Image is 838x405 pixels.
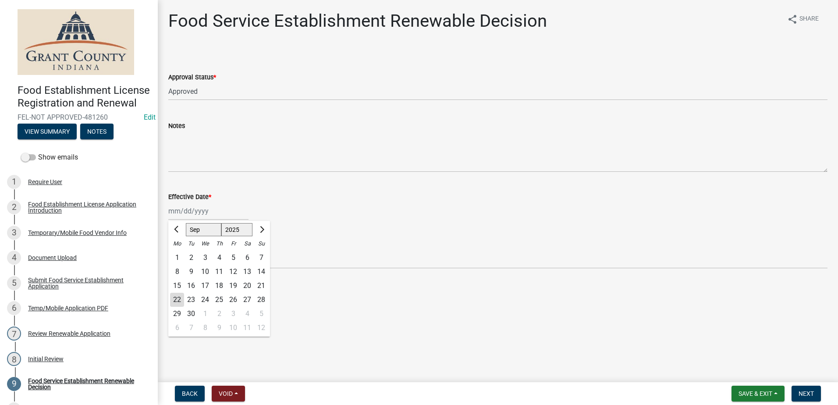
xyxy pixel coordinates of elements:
[212,307,226,321] div: 2
[7,377,21,391] div: 9
[184,265,198,279] div: 9
[226,293,240,307] div: 26
[168,75,216,81] label: Approval Status
[226,307,240,321] div: Friday, October 3, 2025
[184,279,198,293] div: Tuesday, September 16, 2025
[28,255,77,261] div: Document Upload
[18,124,77,139] button: View Summary
[168,202,249,220] input: mm/dd/yyyy
[212,307,226,321] div: Thursday, October 2, 2025
[168,194,211,200] label: Effective Date
[184,237,198,251] div: Tu
[212,386,245,401] button: Void
[212,293,226,307] div: Thursday, September 25, 2025
[212,265,226,279] div: Thursday, September 11, 2025
[28,356,64,362] div: Initial Review
[198,321,212,335] div: 8
[186,223,221,236] select: Select month
[7,276,21,290] div: 5
[198,279,212,293] div: Wednesday, September 17, 2025
[254,237,268,251] div: Su
[184,251,198,265] div: 2
[168,11,547,32] h1: Food Service Establishment Renewable Decision
[184,321,198,335] div: 7
[7,352,21,366] div: 8
[184,307,198,321] div: 30
[792,386,821,401] button: Next
[212,293,226,307] div: 25
[226,293,240,307] div: Friday, September 26, 2025
[198,293,212,307] div: Wednesday, September 24, 2025
[226,265,240,279] div: 12
[254,307,268,321] div: 5
[170,237,184,251] div: Mo
[198,251,212,265] div: Wednesday, September 3, 2025
[240,279,254,293] div: 20
[198,265,212,279] div: 10
[240,293,254,307] div: Saturday, September 27, 2025
[172,223,182,237] button: Previous month
[28,179,62,185] div: Require User
[28,378,144,390] div: Food Service Establishment Renewable Decision
[212,321,226,335] div: Thursday, October 9, 2025
[170,307,184,321] div: 29
[184,265,198,279] div: Tuesday, September 9, 2025
[184,293,198,307] div: Tuesday, September 23, 2025
[254,251,268,265] div: 7
[80,128,114,135] wm-modal-confirm: Notes
[254,307,268,321] div: Sunday, October 5, 2025
[28,330,110,337] div: Review Renewable Application
[184,279,198,293] div: 16
[170,307,184,321] div: Monday, September 29, 2025
[219,390,233,397] span: Void
[170,251,184,265] div: Monday, September 1, 2025
[254,321,268,335] div: 12
[240,237,254,251] div: Sa
[198,251,212,265] div: 3
[240,265,254,279] div: Saturday, September 13, 2025
[198,279,212,293] div: 17
[212,279,226,293] div: 18
[240,265,254,279] div: 13
[198,237,212,251] div: We
[254,321,268,335] div: Sunday, October 12, 2025
[184,321,198,335] div: Tuesday, October 7, 2025
[780,11,826,28] button: shareShare
[240,251,254,265] div: Saturday, September 6, 2025
[7,301,21,315] div: 6
[170,265,184,279] div: 8
[240,251,254,265] div: 6
[7,327,21,341] div: 7
[184,307,198,321] div: Tuesday, September 30, 2025
[184,251,198,265] div: Tuesday, September 2, 2025
[254,293,268,307] div: 28
[226,321,240,335] div: Friday, October 10, 2025
[7,175,21,189] div: 1
[170,265,184,279] div: Monday, September 8, 2025
[212,251,226,265] div: Thursday, September 4, 2025
[170,293,184,307] div: 22
[799,14,819,25] span: Share
[212,251,226,265] div: 4
[28,305,108,311] div: Temp/Mobile Application PDF
[226,251,240,265] div: Friday, September 5, 2025
[240,293,254,307] div: 27
[21,152,78,163] label: Show emails
[198,307,212,321] div: Wednesday, October 1, 2025
[256,223,266,237] button: Next month
[170,321,184,335] div: Monday, October 6, 2025
[198,307,212,321] div: 1
[168,123,185,129] label: Notes
[254,279,268,293] div: Sunday, September 21, 2025
[7,226,21,240] div: 3
[18,9,134,75] img: Grant County, Indiana
[212,265,226,279] div: 11
[226,307,240,321] div: 3
[170,279,184,293] div: 15
[226,265,240,279] div: Friday, September 12, 2025
[170,279,184,293] div: Monday, September 15, 2025
[240,321,254,335] div: Saturday, October 11, 2025
[254,265,268,279] div: Sunday, September 14, 2025
[226,279,240,293] div: 19
[799,390,814,397] span: Next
